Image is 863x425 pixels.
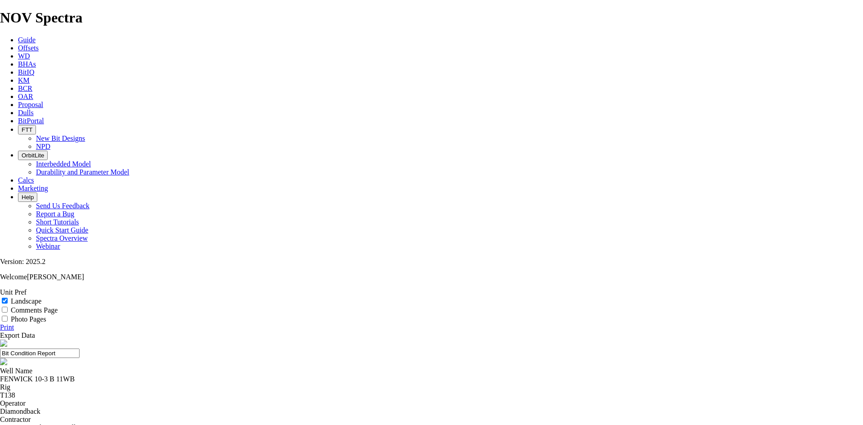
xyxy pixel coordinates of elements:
[27,273,84,281] span: [PERSON_NAME]
[18,101,43,108] a: Proposal
[36,210,74,218] a: Report a Bug
[36,168,129,176] a: Durability and Parameter Model
[11,306,58,314] label: Comments Page
[11,315,46,323] label: Photo Pages
[18,44,39,52] a: Offsets
[22,194,34,201] span: Help
[18,68,34,76] a: BitIQ
[36,160,91,168] a: Interbedded Model
[18,93,33,100] a: OAR
[22,126,32,133] span: FTT
[18,176,34,184] a: Calcs
[18,117,44,125] a: BitPortal
[36,218,79,226] a: Short Tutorials
[36,134,85,142] a: New Bit Designs
[36,143,50,150] a: NPD
[18,76,30,84] a: KM
[18,184,48,192] a: Marketing
[22,152,44,159] span: OrbitLite
[18,60,36,68] a: BHAs
[18,125,36,134] button: FTT
[11,297,41,305] label: Landscape
[18,192,37,202] button: Help
[18,109,34,116] a: Dulls
[18,85,32,92] a: BCR
[36,226,88,234] a: Quick Start Guide
[18,36,36,44] a: Guide
[36,242,60,250] a: Webinar
[18,52,30,60] a: WD
[36,202,89,210] a: Send Us Feedback
[36,234,88,242] a: Spectra Overview
[18,151,48,160] button: OrbitLite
